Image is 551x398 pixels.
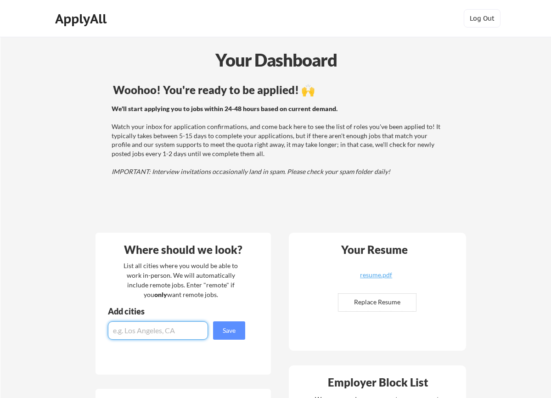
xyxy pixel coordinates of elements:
div: ApplyAll [55,11,109,27]
div: Where should we look? [98,244,269,255]
div: List all cities where you would be able to work in-person. We will automatically include remote j... [118,261,244,299]
button: Log Out [464,9,500,28]
div: Employer Block List [292,377,463,388]
div: resume.pdf [321,272,431,278]
div: Your Resume [329,244,420,255]
strong: We'll start applying you to jobs within 24-48 hours based on current demand. [112,105,337,112]
div: Watch your inbox for application confirmations, and come back here to see the list of roles you'v... [112,104,443,176]
em: IMPORTANT: Interview invitations occasionally land in spam. Please check your spam folder daily! [112,168,390,175]
div: Add cities [108,307,247,315]
div: Your Dashboard [1,47,551,73]
strong: only [154,291,167,298]
a: resume.pdf [321,272,431,286]
button: Save [213,321,245,340]
div: Woohoo! You're ready to be applied! 🙌 [113,84,444,95]
input: e.g. Los Angeles, CA [108,321,208,340]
